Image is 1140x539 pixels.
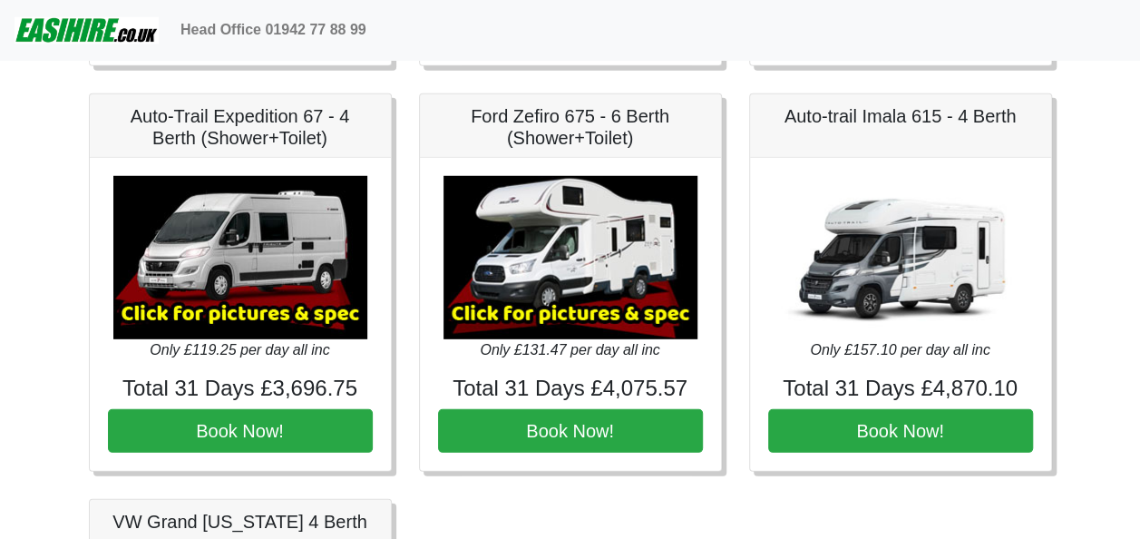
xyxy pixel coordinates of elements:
[150,342,329,358] i: Only £119.25 per day all inc
[113,176,367,339] img: Auto-Trail Expedition 67 - 4 Berth (Shower+Toilet)
[768,376,1033,402] h4: Total 31 Days £4,870.10
[180,22,366,37] b: Head Office 01942 77 88 99
[774,176,1028,339] img: Auto-trail Imala 615 - 4 Berth
[15,12,159,48] img: easihire_logo_small.png
[108,409,373,453] button: Book Now!
[438,409,703,453] button: Book Now!
[768,105,1033,127] h5: Auto-trail Imala 615 - 4 Berth
[438,376,703,402] h4: Total 31 Days £4,075.57
[108,376,373,402] h4: Total 31 Days £3,696.75
[108,511,373,533] h5: VW Grand [US_STATE] 4 Berth
[768,409,1033,453] button: Book Now!
[443,176,697,339] img: Ford Zefiro 675 - 6 Berth (Shower+Toilet)
[108,105,373,149] h5: Auto-Trail Expedition 67 - 4 Berth (Shower+Toilet)
[810,342,989,358] i: Only £157.10 per day all inc
[480,342,659,358] i: Only £131.47 per day all inc
[438,105,703,149] h5: Ford Zefiro 675 - 6 Berth (Shower+Toilet)
[173,12,374,48] a: Head Office 01942 77 88 99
